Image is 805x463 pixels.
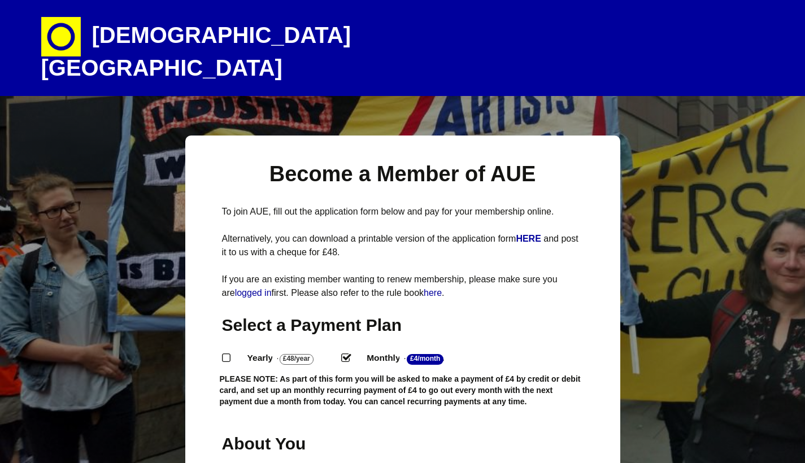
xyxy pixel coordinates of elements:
h1: Become a Member of AUE [222,160,584,188]
label: Yearly - . [237,350,342,366]
img: circle-e1448293145835.png [41,17,81,56]
a: HERE [516,234,543,243]
p: Alternatively, you can download a printable version of the application form and post it to us wit... [222,232,584,259]
strong: £4/Month [407,354,443,365]
p: To join AUE, fill out the application form below and pay for your membership online. [222,205,584,219]
strong: HERE [516,234,541,243]
a: logged in [235,288,272,298]
a: here [424,288,442,298]
h2: About You [222,433,330,455]
span: Select a Payment Plan [222,316,402,334]
strong: £48/Year [280,354,314,365]
p: If you are an existing member wanting to renew membership, please make sure you are first. Please... [222,273,584,300]
label: Monthly - . [356,350,472,366]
